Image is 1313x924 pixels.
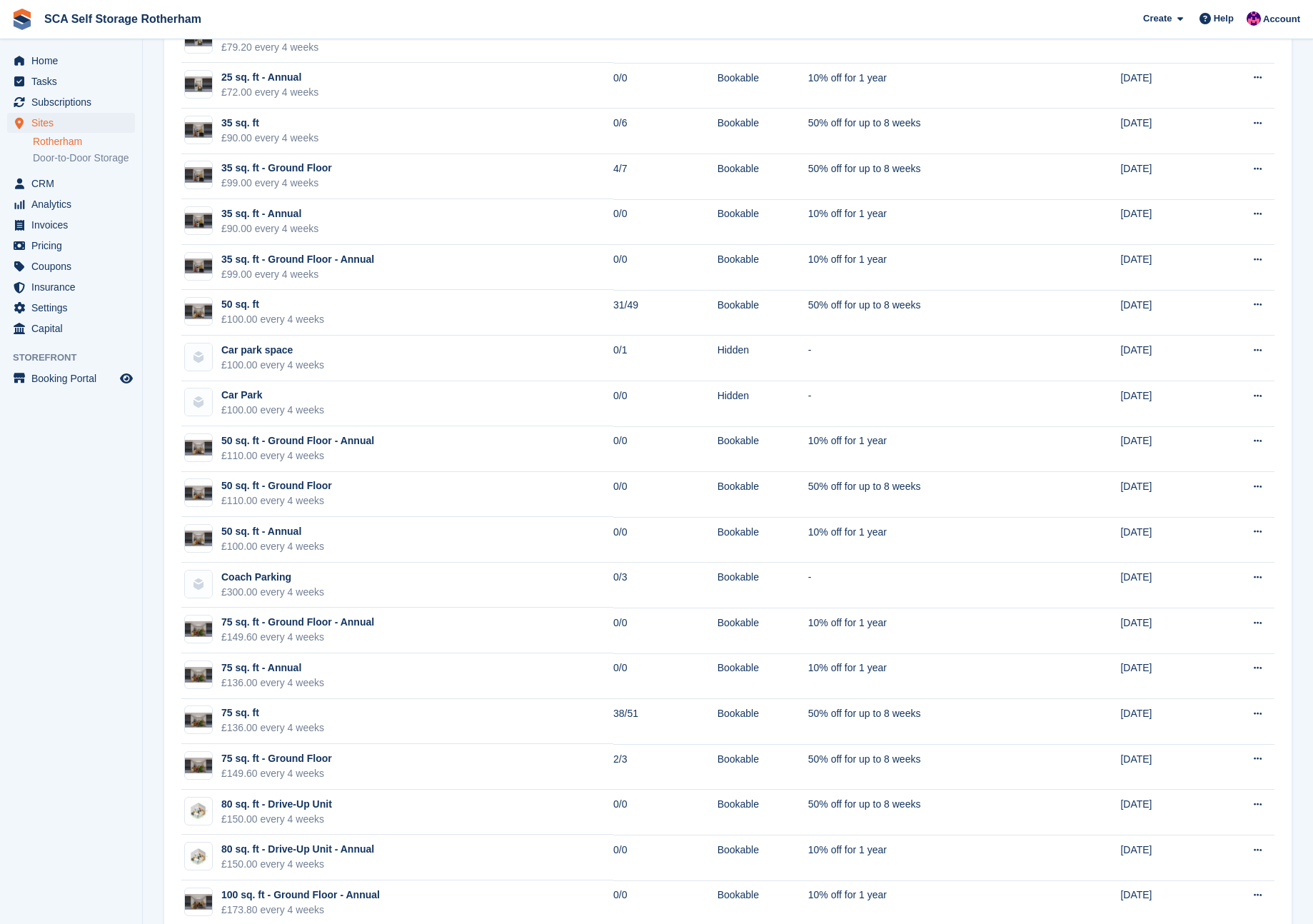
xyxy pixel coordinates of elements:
td: 10% off for 1 year [808,426,1053,472]
td: Bookable [718,472,808,518]
span: Help [1214,11,1234,26]
img: 50%20SQ.FT.jpg [185,486,212,501]
img: 75%20SQ.FT.jpg [185,713,212,728]
div: 50 sq. ft [221,297,324,312]
td: Hidden [718,381,808,427]
img: SCA-80sqft.jpg [185,801,212,820]
td: Bookable [718,744,808,790]
a: menu [7,236,135,256]
div: £100.00 every 4 weeks [221,403,324,418]
img: 35%20SQ.FT.jpg [185,167,212,183]
img: stora-icon-8386f47178a22dfd0bd8f6a31ec36ba5ce8667c1dd55bd0f319d3a0aa187defe.svg [11,9,33,30]
td: 0/3 [613,563,718,608]
img: 75%20SQ.FT.jpg [185,621,212,637]
div: 35 sq. ft - Ground Floor - Annual [221,252,374,267]
div: £99.00 every 4 weeks [221,176,332,191]
td: Bookable [718,835,808,880]
img: 50%20SQ.FT.jpg [185,531,212,546]
img: 25%20SQ.FT.jpg [185,31,212,47]
td: 50% off for up to 8 weeks [808,744,1053,790]
td: 0/6 [613,109,718,154]
img: blank-unit-type-icon-ffbac7b88ba66c5e286b0e438baccc4b9c83835d4c34f86887a83fc20ec27e7b.svg [185,388,212,416]
a: menu [7,51,135,71]
td: 0/0 [613,199,718,245]
img: blank-unit-type-icon-ffbac7b88ba66c5e286b0e438baccc4b9c83835d4c34f86887a83fc20ec27e7b.svg [185,343,212,371]
a: Rotherham [33,135,135,149]
td: [DATE] [1120,744,1209,790]
div: £149.60 every 4 weeks [221,766,332,781]
td: - [808,563,1053,608]
td: 5/7 [613,18,718,64]
img: Sam Chapman [1247,11,1261,26]
td: [DATE] [1120,18,1209,64]
a: menu [7,194,135,214]
img: 50%20SQ.FT.jpg [185,440,212,456]
td: 50% off for up to 8 weeks [808,790,1053,835]
td: 10% off for 1 year [808,608,1053,653]
a: menu [7,277,135,297]
img: 25%20SQ.FT.jpg [185,76,212,92]
td: Bookable [718,18,808,64]
img: 35%20SQ.FT.jpg [185,258,212,274]
td: [DATE] [1120,154,1209,200]
span: Subscriptions [31,92,117,112]
td: Hidden [718,336,808,381]
div: 80 sq. ft - Drive-Up Unit [221,797,332,812]
a: menu [7,298,135,318]
td: 50% off for up to 8 weeks [808,472,1053,518]
td: Bookable [718,608,808,653]
div: £99.00 every 4 weeks [221,267,374,282]
div: £136.00 every 4 weeks [221,720,324,735]
img: 35%20SQ.FT.jpg [185,122,212,138]
a: menu [7,92,135,112]
div: 50 sq. ft - Ground Floor - Annual [221,433,374,448]
div: £100.00 every 4 weeks [221,312,324,327]
a: menu [7,174,135,194]
td: Bookable [718,653,808,699]
td: 0/1 [613,336,718,381]
td: Bookable [718,699,808,745]
div: 50 sq. ft - Ground Floor [221,478,332,493]
td: - [808,381,1053,427]
div: 80 sq. ft - Drive-Up Unit - Annual [221,842,374,857]
td: Bookable [718,426,808,472]
a: Door-to-Door Storage [33,151,135,165]
a: menu [7,256,135,276]
div: 75 sq. ft [221,705,324,720]
span: Settings [31,298,117,318]
td: 10% off for 1 year [808,63,1053,109]
td: 50% off for up to 8 weeks [808,18,1053,64]
a: SCA Self Storage Rotherham [39,7,207,31]
span: CRM [31,174,117,194]
td: Bookable [718,199,808,245]
td: 0/0 [613,790,718,835]
td: 0/0 [613,63,718,109]
div: £150.00 every 4 weeks [221,812,332,827]
td: 50% off for up to 8 weeks [808,290,1053,336]
td: 0/0 [613,835,718,880]
div: 25 sq. ft - Annual [221,70,318,85]
td: Bookable [718,154,808,200]
span: Invoices [31,215,117,235]
a: menu [7,318,135,338]
td: [DATE] [1120,653,1209,699]
img: 35%20SQ.FT.jpg [185,213,212,229]
div: £72.00 every 4 weeks [221,85,318,100]
div: £100.00 every 4 weeks [221,539,324,554]
span: Pricing [31,236,117,256]
a: Preview store [118,370,135,387]
td: [DATE] [1120,63,1209,109]
td: Bookable [718,109,808,154]
td: 0/0 [613,381,718,427]
td: [DATE] [1120,199,1209,245]
td: 31/49 [613,290,718,336]
td: Bookable [718,517,808,563]
img: 50%20SQ.FT.jpg [185,303,212,319]
td: [DATE] [1120,608,1209,653]
span: Create [1143,11,1172,26]
td: 0/0 [613,608,718,653]
td: [DATE] [1120,336,1209,381]
img: 75%20SQ.FT.jpg [185,667,212,683]
td: [DATE] [1120,517,1209,563]
span: Analytics [31,194,117,214]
